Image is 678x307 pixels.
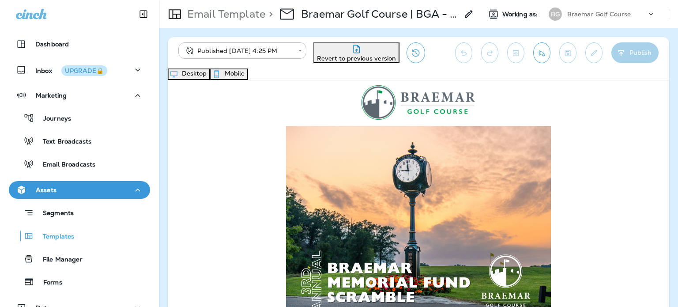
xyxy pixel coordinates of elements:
button: UPGRADE🔒 [61,65,107,76]
p: Templates [34,233,74,241]
button: Journeys [9,109,150,127]
button: Marketing [9,87,150,104]
div: Braemar Golf Course | BGA - Sept 2025 (2) [301,8,458,21]
button: File Manager [9,250,150,268]
button: Assets [9,181,150,199]
p: Braemar Golf Course | BGA - [DATE] (2) [301,8,458,21]
div: UPGRADE🔒 [65,68,104,74]
button: Mobile [210,68,248,80]
img: Braemar%20Logo%20Horizontal.png [194,5,308,39]
button: Collapse Sidebar [131,5,156,23]
p: Inbox [35,65,107,75]
p: Email Broadcasts [34,161,95,169]
button: View Changelog [407,42,425,63]
p: Dashboard [35,41,69,48]
div: BG [549,8,562,21]
img: Braemar---2024-BGA-1.png [118,45,383,244]
p: Segments [34,209,74,218]
button: Text Broadcasts [9,132,150,150]
p: Email Template [184,8,265,21]
button: Templates [9,227,150,245]
button: InboxUPGRADE🔒 [9,61,150,79]
span: Working as: [502,11,540,18]
p: Forms [34,279,62,287]
button: Dashboard [9,35,150,53]
p: > [265,8,273,21]
button: Revert to previous version [313,42,399,63]
p: Braemar Golf Course [567,11,631,18]
p: File Manager [34,256,83,264]
span: Revert to previous version [317,54,396,62]
button: Segments [9,203,150,222]
p: Assets [36,186,56,193]
button: Email Broadcasts [9,155,150,173]
button: Desktop [168,68,210,80]
p: Journeys [34,115,71,123]
p: Marketing [36,92,67,99]
button: Forms [9,273,150,291]
button: Send test email [533,42,550,63]
div: Published [DATE] 4:25 PM [185,46,292,55]
p: Text Broadcasts [34,138,91,146]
